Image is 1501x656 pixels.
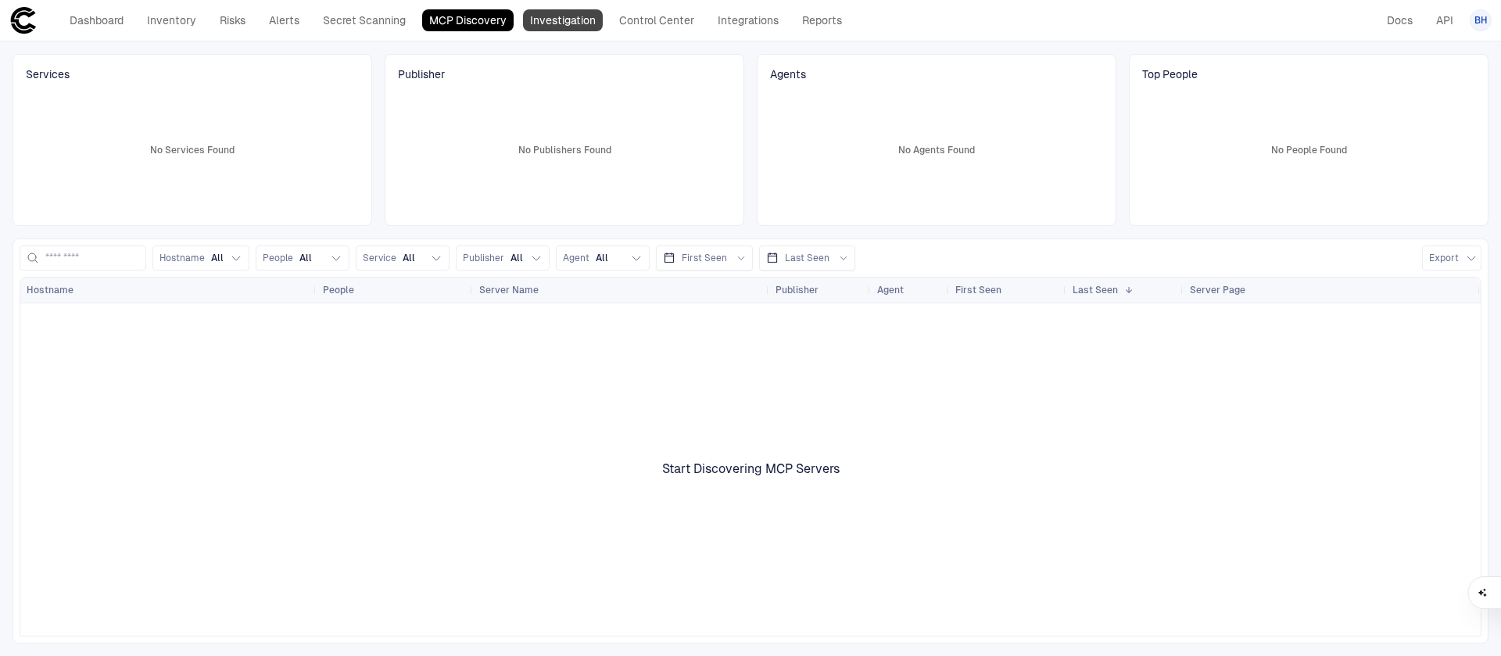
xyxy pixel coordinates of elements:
span: Publisher [776,284,819,296]
span: Publisher [463,252,504,264]
span: Last Seen [1073,284,1118,296]
a: Risks [213,9,253,31]
span: No Publishers Found [518,144,611,156]
span: No Agents Found [898,144,975,156]
span: Start Discovering MCP Servers [662,461,840,477]
button: ServiceAll [356,246,450,271]
span: Last Seen [785,252,829,264]
a: Control Center [612,9,701,31]
span: No Services Found [150,144,235,156]
span: Server Page [1190,284,1245,296]
span: Top People [1142,67,1475,81]
a: Secret Scanning [316,9,413,31]
span: Services [26,67,359,81]
span: First Seen [682,252,727,264]
span: People [263,252,293,264]
span: All [403,252,415,264]
button: AgentAll [556,246,650,271]
span: Hostname [27,284,73,296]
button: PublisherAll [456,246,550,271]
span: Agent [563,252,589,264]
a: Reports [795,9,849,31]
span: All [510,252,523,264]
span: No People Found [1271,144,1347,156]
a: Docs [1380,9,1420,31]
span: First Seen [955,284,1001,296]
span: All [211,252,224,264]
span: Service [363,252,396,264]
span: All [299,252,312,264]
button: PeopleAll [256,246,349,271]
span: Hostname [159,252,205,264]
a: Inventory [140,9,203,31]
a: MCP Discovery [422,9,514,31]
span: Agents [770,67,1103,81]
span: Agent [877,284,904,296]
a: Alerts [262,9,306,31]
button: HostnameAll [152,246,249,271]
span: People [323,284,354,296]
button: Export [1422,246,1481,271]
a: Integrations [711,9,786,31]
a: Dashboard [63,9,131,31]
span: All [596,252,608,264]
button: BH [1470,9,1492,31]
a: Investigation [523,9,603,31]
span: Server Name [479,284,539,296]
span: Publisher [398,67,731,81]
a: API [1429,9,1460,31]
span: BH [1474,14,1488,27]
